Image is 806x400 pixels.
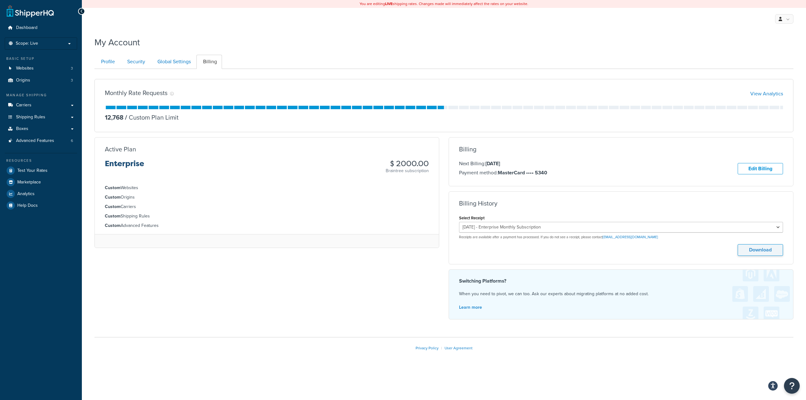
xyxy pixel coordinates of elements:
p: Next Billing: [459,160,547,168]
h3: Monthly Rate Requests [105,89,167,96]
a: Shipping Rules [5,111,77,123]
li: Advanced Features [105,222,429,229]
span: Help Docs [17,203,38,208]
span: Boxes [16,126,28,132]
a: Websites 3 [5,63,77,74]
h4: Switching Platforms? [459,277,783,285]
a: User Agreement [445,345,473,351]
span: Marketplace [17,180,41,185]
a: Profile [94,55,120,69]
h3: Active Plan [105,146,136,153]
a: [EMAIL_ADDRESS][DOMAIN_NAME] [603,234,658,239]
a: Boxes [5,123,77,135]
a: Carriers [5,99,77,111]
strong: Custom [105,184,121,191]
span: | [441,345,442,351]
a: Help Docs [5,200,77,211]
b: LIVE [385,1,393,7]
span: Websites [16,66,34,71]
h3: $ 2000.00 [386,160,429,168]
span: Analytics [17,191,35,197]
strong: Custom [105,203,121,210]
p: Receipts are available after a payment has processed. If you do not see a receipt, please contact [459,235,783,239]
span: Advanced Features [16,138,54,144]
p: Custom Plan Limit [123,113,179,122]
button: Download [738,244,783,256]
a: Advanced Features 6 [5,135,77,147]
li: Shipping Rules [105,213,429,220]
div: Resources [5,158,77,163]
a: Dashboard [5,22,77,34]
a: Privacy Policy [416,345,439,351]
a: Edit Billing [738,163,783,175]
span: / [125,113,127,122]
li: Origins [105,194,429,201]
strong: [DATE] [485,160,500,167]
strong: Custom [105,194,121,200]
a: Analytics [5,188,77,200]
span: Scope: Live [16,41,38,46]
button: Open Resource Center [784,378,800,394]
span: Carriers [16,103,31,108]
span: Shipping Rules [16,115,45,120]
div: Basic Setup [5,56,77,61]
a: Test Your Rates [5,165,77,176]
a: Global Settings [151,55,196,69]
li: Websites [5,63,77,74]
label: Select Receipt [459,216,485,220]
strong: Custom [105,222,121,229]
span: Test Your Rates [17,168,48,173]
h1: My Account [94,36,140,48]
p: 12,768 [105,113,123,122]
strong: MasterCard •••• 5340 [498,169,547,176]
p: Payment method: [459,169,547,177]
span: 3 [71,78,73,83]
a: Security [121,55,150,69]
span: Origins [16,78,30,83]
a: Learn more [459,304,482,311]
li: Carriers [105,203,429,210]
li: Advanced Features [5,135,77,147]
h3: Enterprise [105,160,144,173]
strong: Custom [105,213,121,219]
h3: Billing History [459,200,497,207]
a: ShipperHQ Home [7,5,54,17]
li: Websites [105,184,429,191]
p: When you need to pivot, we can too. Ask our experts about migrating platforms at no added cost. [459,290,783,298]
span: 6 [71,138,73,144]
a: View Analytics [750,90,783,97]
span: Dashboard [16,25,37,31]
a: Marketplace [5,177,77,188]
a: Billing [196,55,222,69]
h3: Billing [459,146,476,153]
span: 3 [71,66,73,71]
li: Origins [5,75,77,86]
div: Manage Shipping [5,93,77,98]
p: Braintree subscription [386,168,429,174]
a: Origins 3 [5,75,77,86]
